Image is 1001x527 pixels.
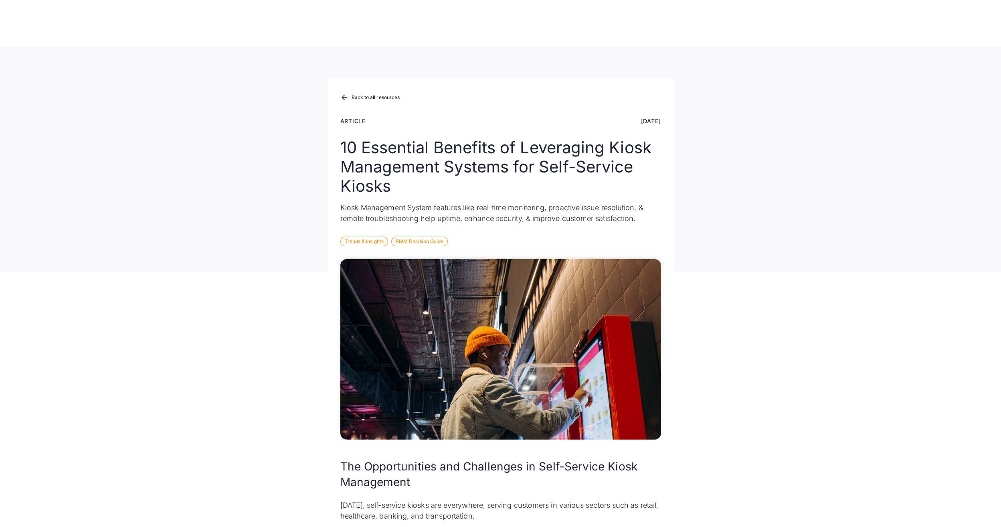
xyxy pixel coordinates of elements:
div: [DATE] [641,117,661,125]
div: Back to all resources [352,95,400,100]
h1: 10 Essential Benefits of Leveraging Kiosk Management Systems for Self-Service Kiosks [340,138,661,196]
h2: The Opportunities and Challenges in Self-Service Kiosk Management [340,459,661,490]
p: [DATE], self-service kiosks are everywhere, serving customers in various sectors such as retail, ... [340,500,661,521]
div: RMM Decision Guide [391,237,448,246]
div: Trends & Insights [340,237,388,246]
p: Kiosk Management System features like real-time monitoring, proactive issue resolution, & remote ... [340,202,661,224]
div: Article [340,117,366,125]
a: Back to all resources [340,93,400,103]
